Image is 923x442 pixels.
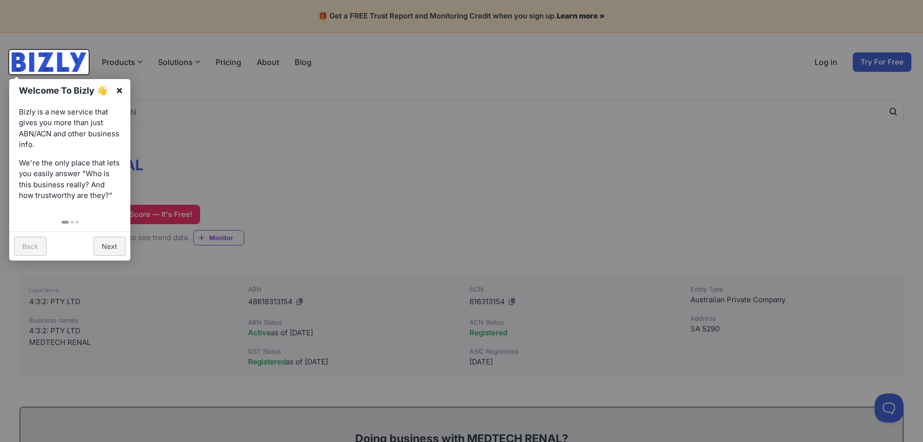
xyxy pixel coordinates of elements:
[19,84,110,97] h1: Welcome To Bizly 👋
[109,79,130,101] a: ×
[14,237,47,256] a: Back
[94,237,125,256] a: Next
[19,107,121,150] p: Bizly is a new service that gives you more than just ABN/ACN and other business info.
[19,158,121,201] p: We're the only place that lets you easily answer "Who is this business really? And how trustworth...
